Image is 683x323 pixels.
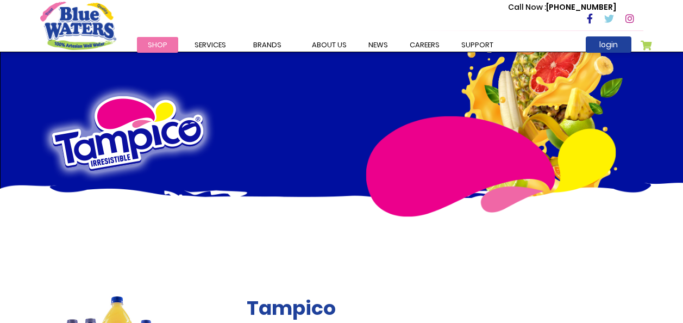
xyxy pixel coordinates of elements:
[301,37,358,53] a: about us
[586,36,631,53] a: login
[148,40,167,50] span: Shop
[508,2,546,13] span: Call Now :
[253,40,281,50] span: Brands
[40,2,116,49] a: store logo
[247,296,643,320] h2: Tampico
[399,37,450,53] a: careers
[358,37,399,53] a: News
[450,37,504,53] a: support
[195,40,226,50] span: Services
[508,2,616,13] p: [PHONE_NUMBER]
